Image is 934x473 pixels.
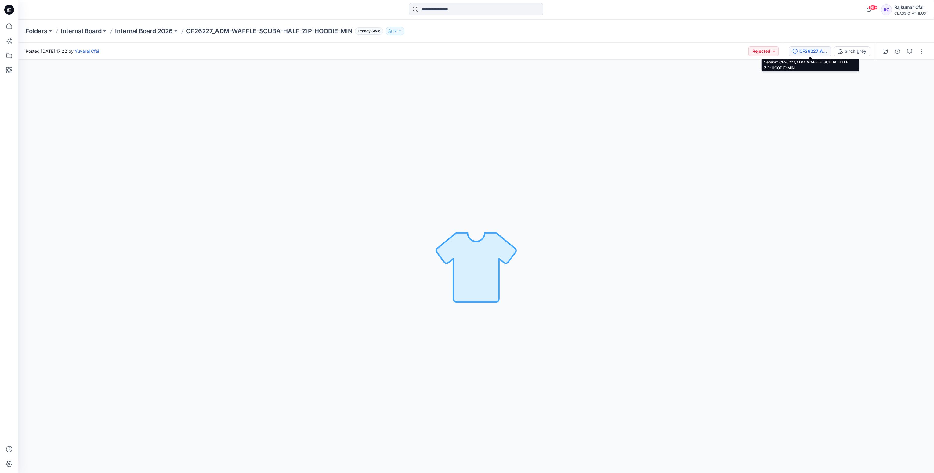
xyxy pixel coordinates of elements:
[789,46,831,56] button: CF26227_ADM-WAFFLE-SCUBA-HALF-ZIP-HOODIE-MIN
[355,27,383,35] span: Legacy Style
[393,28,397,34] p: 17
[75,48,99,54] a: Yuvaraj Cfai
[868,5,878,10] span: 99+
[799,48,827,55] div: CF26227_ADM-WAFFLE-SCUBA-HALF-ZIP-HOODIE-MIN
[881,4,892,15] div: RC
[26,27,47,35] a: Folders
[353,27,383,35] button: Legacy Style
[26,48,99,54] span: Posted [DATE] 17:22 by
[894,11,926,16] div: CLASSIC_ATHLUX
[894,4,926,11] div: Rajkumar Cfai
[892,46,902,56] button: Details
[186,27,353,35] p: CF26227_ADM-WAFFLE-SCUBA-HALF-ZIP-HOODIE-MIN
[61,27,102,35] a: Internal Board
[834,46,870,56] button: birch grey
[845,48,866,55] div: birch grey
[433,224,519,309] img: No Outline
[386,27,404,35] button: 17
[115,27,173,35] a: Internal Board 2026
